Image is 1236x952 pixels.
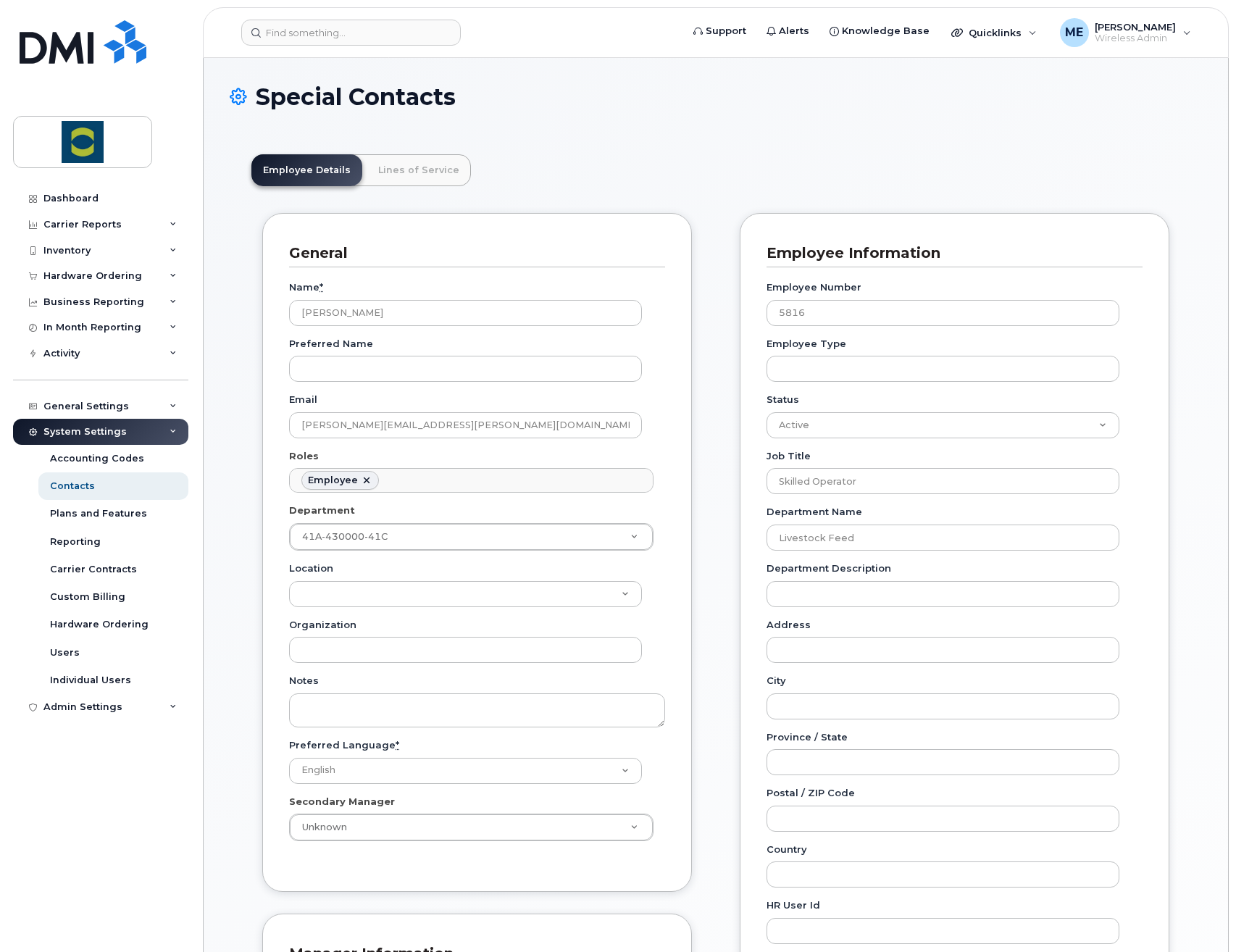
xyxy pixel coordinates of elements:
[767,449,811,463] label: Job Title
[320,281,323,293] abbr: required
[289,280,323,294] label: Name
[767,337,846,351] label: Employee Type
[767,561,891,575] label: Department Description
[251,154,362,186] a: Employee Details
[767,243,1132,263] h3: Employee Information
[290,814,653,840] a: Unknown
[293,821,347,834] span: Unknown
[767,674,786,688] label: City
[767,618,811,632] label: Address
[767,843,807,856] label: Country
[367,154,471,186] a: Lines of Service
[230,84,1202,109] h1: Special Contacts
[289,561,333,575] label: Location
[767,898,820,912] label: HR user id
[302,531,388,542] span: 41A-430000-41C
[308,475,358,486] div: Employee
[767,505,862,519] label: Department Name
[767,393,799,406] label: Status
[289,449,319,463] label: Roles
[767,280,861,294] label: Employee Number
[289,243,654,263] h3: General
[290,524,653,550] a: 41A-430000-41C
[289,337,373,351] label: Preferred Name
[289,504,355,517] label: Department
[289,738,399,752] label: Preferred Language
[289,393,317,406] label: Email
[289,618,356,632] label: Organization
[767,730,848,744] label: Province / State
[289,795,395,809] label: Secondary Manager
[396,739,399,751] abbr: required
[767,786,855,800] label: Postal / ZIP Code
[289,674,319,688] label: Notes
